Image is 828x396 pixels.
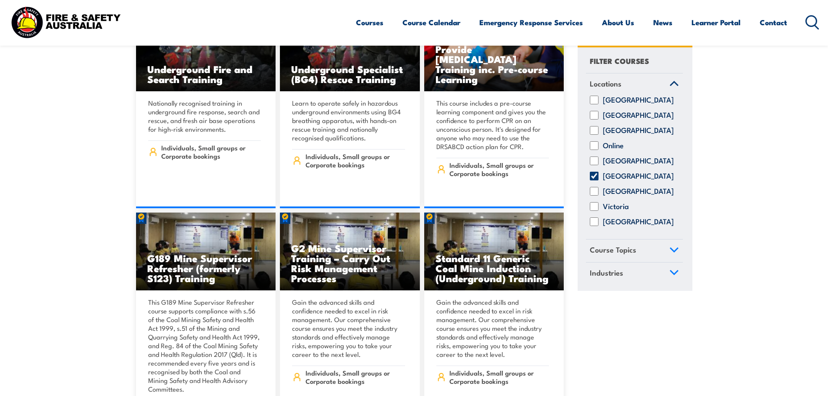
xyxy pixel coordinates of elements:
[603,203,629,211] label: Victoria
[424,213,564,291] img: Standard 11 Generic Coal Mine Induction (Surface) TRAINING (1)
[280,13,420,92] img: Underground mine rescue
[292,99,405,142] p: Learn to operate safely in hazardous underground environments using BG4 breathing apparatus, with...
[603,187,674,196] label: [GEOGRAPHIC_DATA]
[424,13,564,92] a: Provide [MEDICAL_DATA] Training inc. Pre-course Learning
[603,96,674,105] label: [GEOGRAPHIC_DATA]
[356,11,383,34] a: Courses
[292,298,405,359] p: Gain the advanced skills and confidence needed to excel in risk management. Our comprehensive cou...
[147,253,265,283] h3: G189 Mine Supervisor Refresher (formerly S123) Training
[590,78,622,90] span: Locations
[402,11,460,34] a: Course Calendar
[136,13,276,92] a: Underground Fire and Search Training
[280,213,420,291] a: G2 Mine Supervisor Training – Carry Out Risk Management Processes
[653,11,672,34] a: News
[280,213,420,291] img: Standard 11 Generic Coal Mine Induction (Surface) TRAINING (1)
[148,99,261,133] p: Nationally recognised training in underground fire response, search and rescue, and fresh air bas...
[586,73,683,96] a: Locations
[136,213,276,291] img: Standard 11 Generic Coal Mine Induction (Surface) TRAINING (1)
[603,111,674,120] label: [GEOGRAPHIC_DATA]
[136,13,276,92] img: Underground mine rescue
[161,143,261,160] span: Individuals, Small groups or Corporate bookings
[590,244,636,256] span: Course Topics
[306,369,405,385] span: Individuals, Small groups or Corporate bookings
[760,11,787,34] a: Contact
[586,240,683,263] a: Course Topics
[603,172,674,181] label: [GEOGRAPHIC_DATA]
[590,55,649,67] h4: FILTER COURSES
[280,13,420,92] a: Underground Specialist (BG4) Rescue Training
[424,213,564,291] a: Standard 11 Generic Coal Mine Induction (Underground) Training
[590,267,623,279] span: Industries
[291,64,409,84] h3: Underground Specialist (BG4) Rescue Training
[449,161,549,177] span: Individuals, Small groups or Corporate bookings
[586,263,683,285] a: Industries
[692,11,741,34] a: Learner Portal
[436,298,549,359] p: Gain the advanced skills and confidence needed to excel in risk management. Our comprehensive cou...
[306,152,405,169] span: Individuals, Small groups or Corporate bookings
[603,218,674,226] label: [GEOGRAPHIC_DATA]
[436,253,553,283] h3: Standard 11 Generic Coal Mine Induction (Underground) Training
[603,142,624,150] label: Online
[424,13,564,92] img: Low Voltage Rescue and Provide CPR
[449,369,549,385] span: Individuals, Small groups or Corporate bookings
[603,126,674,135] label: [GEOGRAPHIC_DATA]
[136,213,276,291] a: G189 Mine Supervisor Refresher (formerly S123) Training
[436,44,553,84] h3: Provide [MEDICAL_DATA] Training inc. Pre-course Learning
[148,298,261,393] p: This G189 Mine Supervisor Refresher course supports compliance with s.56 of the Coal Mining Safet...
[147,64,265,84] h3: Underground Fire and Search Training
[603,157,674,166] label: [GEOGRAPHIC_DATA]
[436,99,549,151] p: This course includes a pre-course learning component and gives you the confidence to perform CPR ...
[602,11,634,34] a: About Us
[291,243,409,283] h3: G2 Mine Supervisor Training – Carry Out Risk Management Processes
[479,11,583,34] a: Emergency Response Services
